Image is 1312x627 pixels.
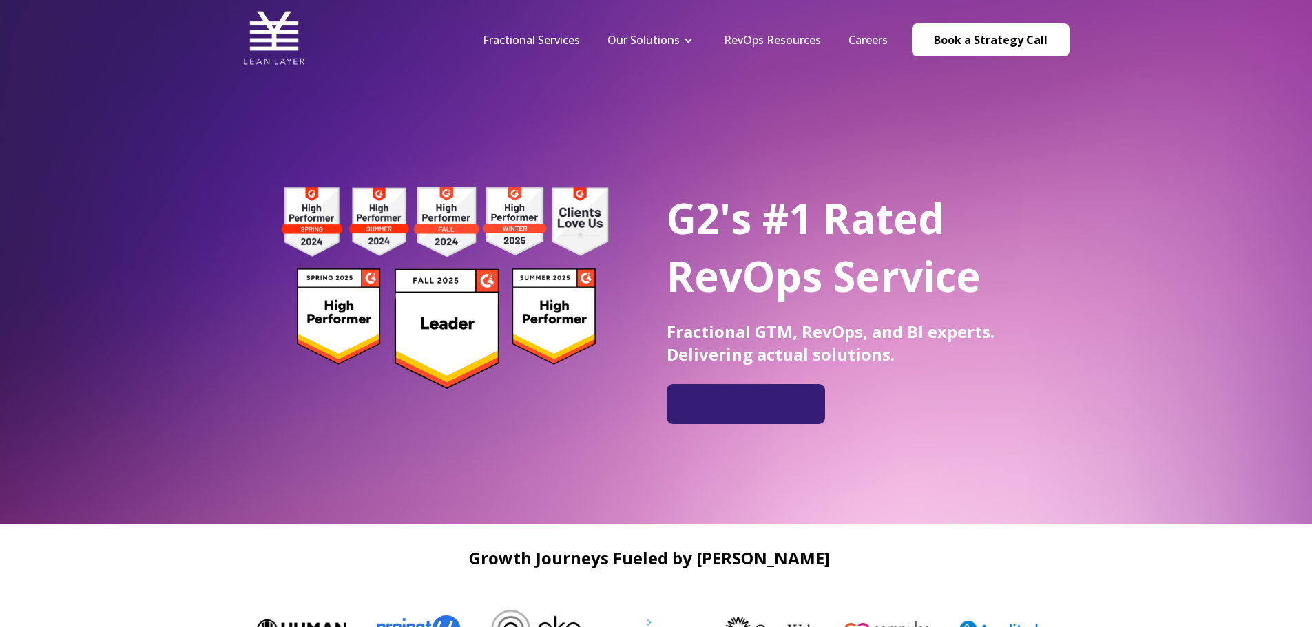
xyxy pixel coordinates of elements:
[607,32,680,47] a: Our Solutions
[243,7,305,69] img: Lean Layer Logo
[724,32,821,47] a: RevOps Resources
[469,32,902,47] div: Navigation Menu
[674,390,818,418] iframe: Embedded CTA
[667,190,981,304] span: G2's #1 Rated RevOps Service
[912,23,1070,56] a: Book a Strategy Call
[257,182,632,393] img: g2 badges
[848,32,888,47] a: Careers
[243,549,1056,567] h2: Growth Journeys Fueled by [PERSON_NAME]
[667,320,995,365] span: Fractional GTM, RevOps, and BI experts. Delivering actual solutions.
[483,32,580,47] a: Fractional Services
